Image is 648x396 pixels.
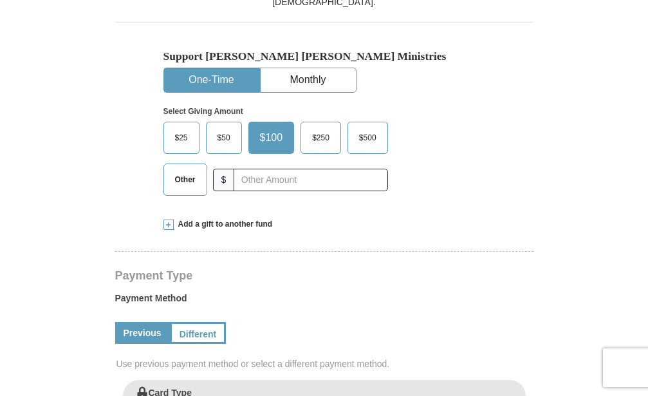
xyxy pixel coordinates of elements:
[306,128,336,147] span: $250
[170,322,227,344] a: Different
[234,169,387,191] input: Other Amount
[116,357,535,370] span: Use previous payment method or select a different payment method.
[174,219,273,230] span: Add a gift to another fund
[115,322,170,344] a: Previous
[213,169,235,191] span: $
[163,107,243,116] strong: Select Giving Amount
[115,270,533,281] h4: Payment Type
[164,68,259,92] button: One-Time
[169,170,202,189] span: Other
[353,128,383,147] span: $500
[261,68,356,92] button: Monthly
[211,128,237,147] span: $50
[163,50,485,63] h5: Support [PERSON_NAME] [PERSON_NAME] Ministries
[115,292,533,311] label: Payment Method
[169,128,194,147] span: $25
[254,128,290,147] span: $100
